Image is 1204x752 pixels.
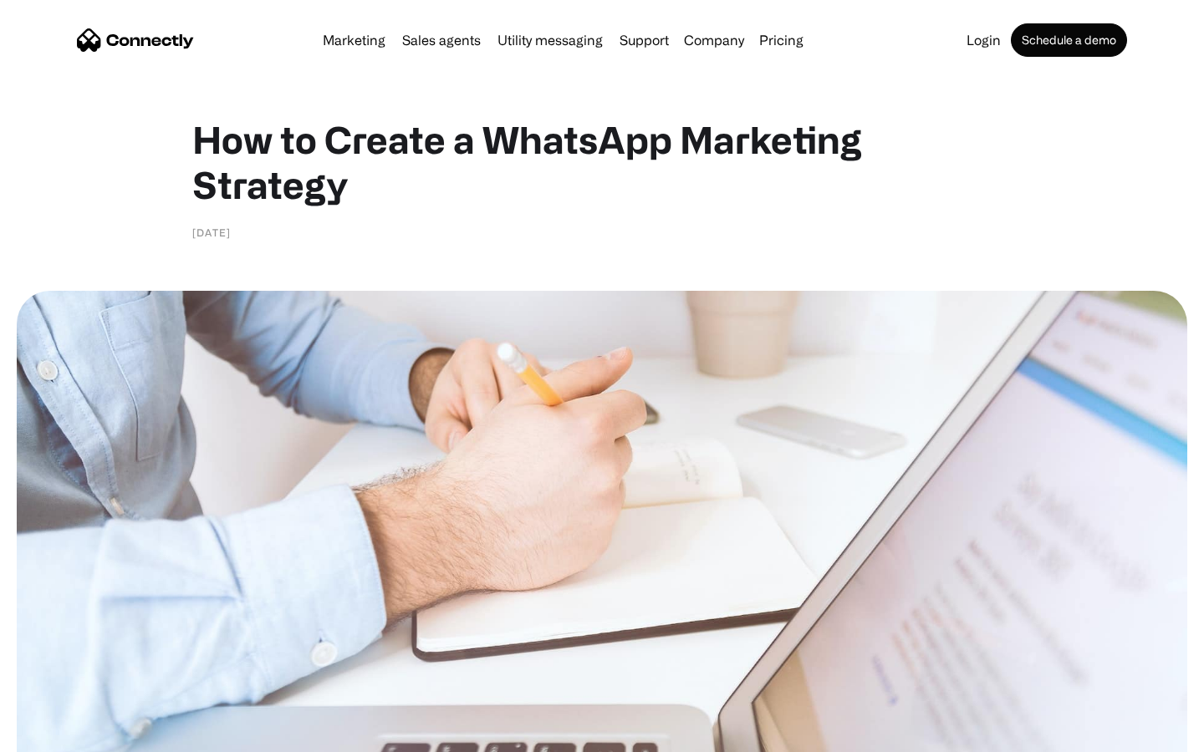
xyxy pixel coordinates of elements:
div: Company [684,28,744,52]
aside: Language selected: English [17,723,100,746]
a: Support [613,33,676,47]
a: Utility messaging [491,33,610,47]
a: Login [960,33,1008,47]
h1: How to Create a WhatsApp Marketing Strategy [192,117,1012,207]
a: home [77,28,194,53]
div: Company [679,28,749,52]
a: Marketing [316,33,392,47]
a: Schedule a demo [1011,23,1127,57]
a: Sales agents [395,33,487,47]
div: [DATE] [192,224,231,241]
ul: Language list [33,723,100,746]
a: Pricing [752,33,810,47]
